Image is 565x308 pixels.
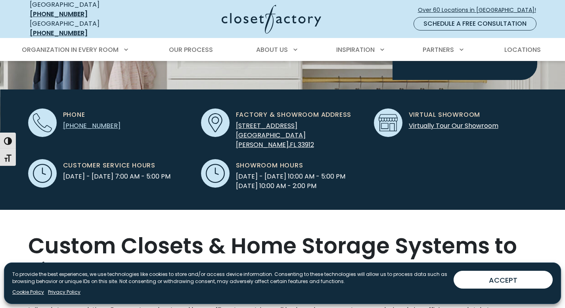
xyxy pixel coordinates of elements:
[28,249,146,289] span: Maximize
[236,161,303,170] span: Showroom Hours
[423,45,454,54] span: Partners
[256,45,288,54] span: About Us
[409,121,498,130] a: Virtually Tour Our Showroom
[414,17,536,30] a: Schedule a Free Consultation
[236,121,297,130] span: [STREET_ADDRESS]
[63,161,156,170] span: Customer Service Hours
[236,181,345,191] span: [DATE] 10:00 AM - 2:00 PM
[63,172,170,181] span: [DATE] - [DATE] 7:00 AM - 5:00 PM
[454,271,553,289] button: ACCEPT
[222,5,321,34] img: Closet Factory Logo
[290,140,296,149] span: FL
[48,289,80,296] a: Privacy Policy
[28,231,297,261] span: Custom Closets & Home
[504,45,541,54] span: Locations
[63,121,121,130] a: [PHONE_NUMBER]
[236,131,306,149] span: [GEOGRAPHIC_DATA][PERSON_NAME]
[236,172,345,181] span: [DATE] - [DATE] 10:00 AM - 5:00 PM
[379,113,398,132] img: Showroom icon
[418,3,543,17] a: Over 60 Locations in [GEOGRAPHIC_DATA]!
[30,29,88,38] a: [PHONE_NUMBER]
[63,110,85,120] span: Phone
[336,45,375,54] span: Inspiration
[236,110,352,120] span: Factory & Showroom Address
[169,45,213,54] span: Our Process
[151,258,303,288] span: Space & Style
[12,271,447,285] p: To provide the best experiences, we use technologies like cookies to store and/or access device i...
[298,140,314,149] span: 33912
[409,110,481,120] span: Virtual Showroom
[302,231,517,261] span: Storage Systems to
[12,289,44,296] a: Cookie Policy
[16,39,549,61] nav: Primary Menu
[22,45,119,54] span: Organization in Every Room
[418,6,542,14] span: Over 60 Locations in [GEOGRAPHIC_DATA]!
[236,121,314,149] a: [STREET_ADDRESS] [GEOGRAPHIC_DATA][PERSON_NAME],FL 33912
[30,10,88,19] a: [PHONE_NUMBER]
[30,19,145,38] div: [GEOGRAPHIC_DATA]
